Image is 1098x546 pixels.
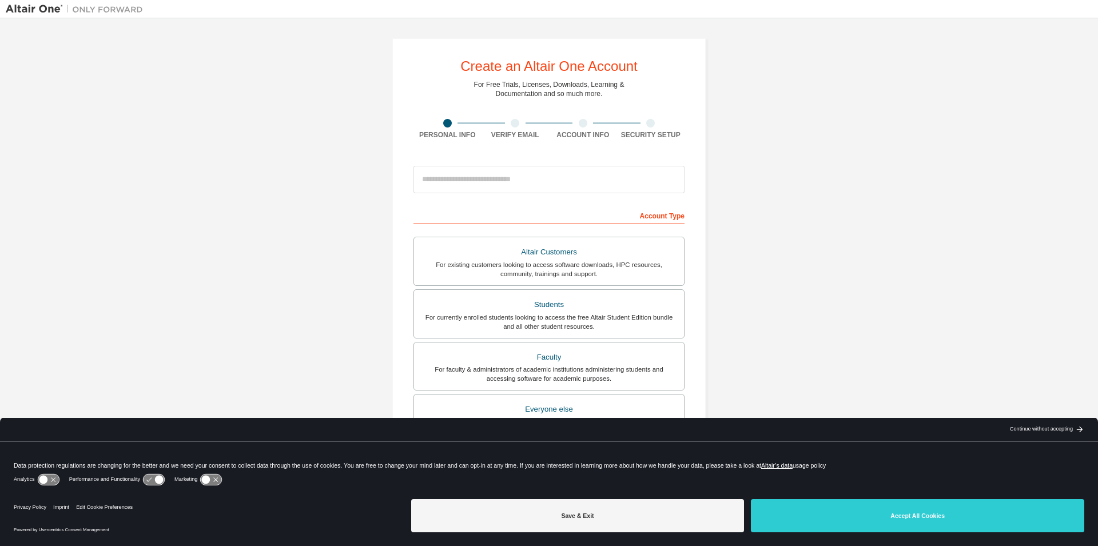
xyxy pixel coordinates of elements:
[617,130,685,140] div: Security Setup
[482,130,550,140] div: Verify Email
[460,59,638,73] div: Create an Altair One Account
[421,260,677,278] div: For existing customers looking to access software downloads, HPC resources, community, trainings ...
[421,313,677,331] div: For currently enrolled students looking to access the free Altair Student Edition bundle and all ...
[413,206,685,224] div: Account Type
[549,130,617,140] div: Account Info
[6,3,149,15] img: Altair One
[421,401,677,417] div: Everyone else
[474,80,624,98] div: For Free Trials, Licenses, Downloads, Learning & Documentation and so much more.
[421,365,677,383] div: For faculty & administrators of academic institutions administering students and accessing softwa...
[413,130,482,140] div: Personal Info
[421,244,677,260] div: Altair Customers
[421,297,677,313] div: Students
[421,349,677,365] div: Faculty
